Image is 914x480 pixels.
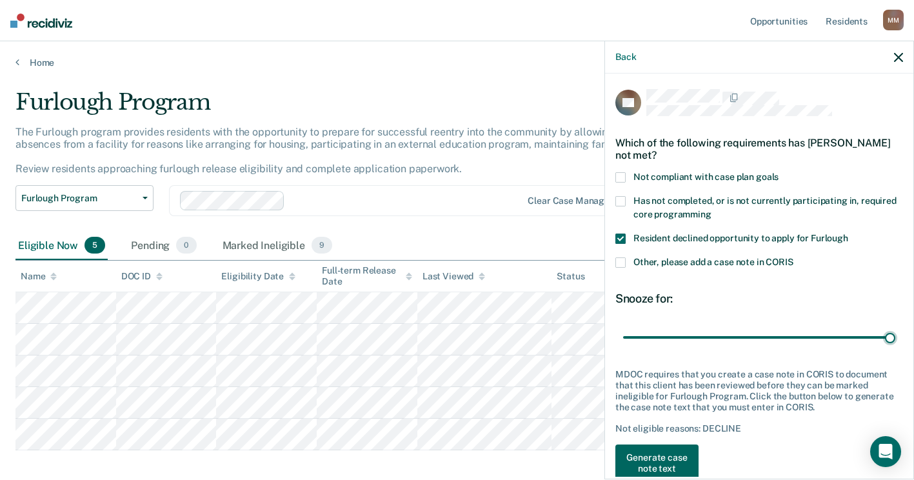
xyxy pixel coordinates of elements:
a: Home [15,57,899,68]
div: MDOC requires that you create a case note in CORIS to document that this client has been reviewed... [615,369,903,412]
div: Snooze for: [615,292,903,306]
span: 9 [312,237,332,254]
div: Which of the following requirements has [PERSON_NAME] not met? [615,126,903,172]
div: Marked Ineligible [220,232,335,260]
span: Resident declined opportunity to apply for Furlough [633,233,848,243]
div: M M [883,10,904,30]
div: Open Intercom Messenger [870,436,901,467]
div: Full-term Release Date [322,265,412,287]
span: Has not completed, or is not currently participating in, required core programming [633,195,897,219]
div: Not eligible reasons: DECLINE [615,423,903,434]
div: DOC ID [121,271,163,282]
div: Status [557,271,584,282]
div: Pending [128,232,199,260]
div: Clear case managers [528,195,617,206]
div: Eligible Now [15,232,108,260]
p: The Furlough program provides residents with the opportunity to prepare for successful reentry in... [15,126,692,175]
button: Back [615,52,636,63]
span: 0 [176,237,196,254]
div: Eligibility Date [221,271,295,282]
span: Furlough Program [21,193,137,204]
img: Recidiviz [10,14,72,28]
span: Not compliant with case plan goals [633,172,779,182]
span: 5 [84,237,105,254]
div: Name [21,271,57,282]
div: Last Viewed [422,271,485,282]
span: Other, please add a case note in CORIS [633,257,793,267]
div: Furlough Program [15,89,701,126]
